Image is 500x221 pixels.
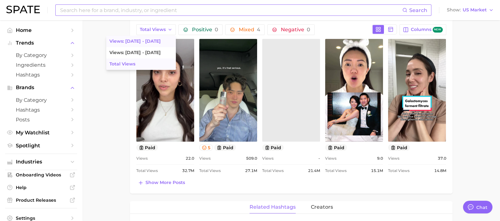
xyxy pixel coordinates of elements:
[262,167,284,175] span: Total Views
[388,167,410,175] span: Total Views
[5,38,77,48] button: Trends
[5,128,77,138] a: My Watchlist
[136,24,176,35] button: Total Views
[437,155,446,162] span: 37.0
[5,60,77,70] a: Ingredients
[16,172,66,178] span: Onboarding Videos
[399,24,446,35] button: Columnsnew
[371,167,383,175] span: 15.1m
[186,155,194,162] span: 22.0
[16,107,66,113] span: Hashtags
[434,167,446,175] span: 14.8m
[182,167,194,175] span: 32.7m
[447,8,461,12] span: Show
[16,185,66,190] span: Help
[59,5,402,15] input: Search here for a brand, industry, or ingredient
[16,143,66,149] span: Spotlight
[5,70,77,80] a: Hashtags
[5,183,77,192] a: Help
[16,130,66,136] span: My Watchlist
[325,155,336,162] span: Views
[16,117,66,123] span: Posts
[214,144,236,151] button: paid
[388,144,410,151] button: paid
[262,155,274,162] span: Views
[463,8,487,12] span: US Market
[388,155,399,162] span: Views
[199,144,213,151] button: 5
[199,155,211,162] span: Views
[136,178,187,187] button: Show more posts
[192,27,218,32] span: Positive
[5,83,77,92] button: Brands
[5,25,77,35] a: Home
[136,144,158,151] button: paid
[136,167,158,175] span: Total Views
[306,27,310,33] span: 0
[250,204,296,210] span: related hashtags
[136,155,148,162] span: Views
[318,155,320,162] span: -
[377,155,383,162] span: 9.0
[5,141,77,150] a: Spotlight
[5,95,77,105] a: by Category
[325,144,347,151] button: paid
[325,167,347,175] span: Total Views
[16,40,66,46] span: Trends
[214,27,218,33] span: 0
[409,7,427,13] span: Search
[16,215,66,221] span: Settings
[433,27,443,33] span: new
[308,167,320,175] span: 21.4m
[16,52,66,58] span: by Category
[311,204,333,210] span: creators
[16,85,66,90] span: Brands
[109,61,135,67] span: Total Views
[199,167,221,175] span: Total Views
[16,97,66,103] span: by Category
[140,27,166,32] span: Total Views
[109,39,160,44] span: Views: [DATE] - [DATE]
[238,27,260,32] span: Mixed
[256,27,260,33] span: 4
[445,6,495,14] button: ShowUS Market
[106,36,176,70] ul: Total Views
[410,27,442,33] span: Columns
[16,159,66,165] span: Industries
[281,27,310,32] span: Negative
[145,180,185,185] span: Show more posts
[246,155,257,162] span: 509.0
[5,105,77,115] a: Hashtags
[16,72,66,78] span: Hashtags
[5,170,77,180] a: Onboarding Videos
[5,195,77,205] a: Product Releases
[5,115,77,125] a: Posts
[5,50,77,60] a: by Category
[5,157,77,167] button: Industries
[16,197,66,203] span: Product Releases
[6,6,40,13] img: SPATE
[109,50,160,55] span: Views: [DATE] - [DATE]
[16,27,66,33] span: Home
[16,62,66,68] span: Ingredients
[245,167,257,175] span: 27.1m
[262,144,284,151] button: paid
